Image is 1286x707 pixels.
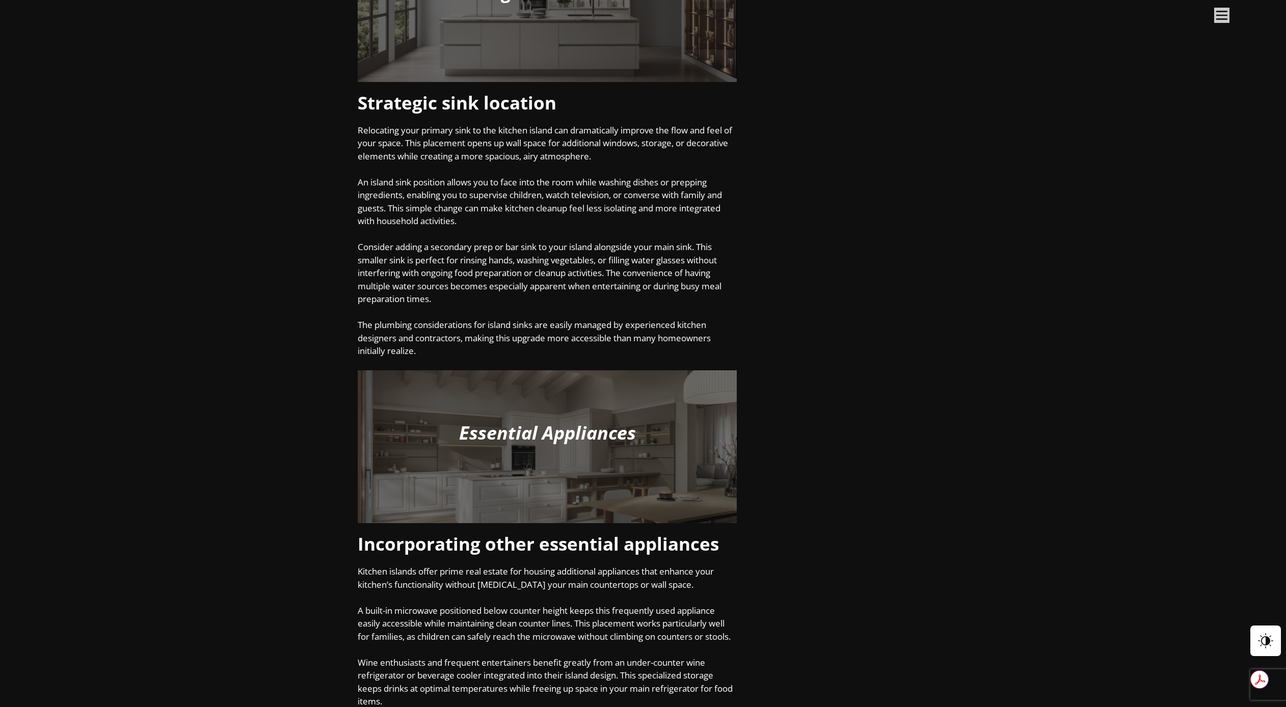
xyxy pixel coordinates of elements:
[358,176,737,228] p: An island sink position allows you to face into the room while washing dishes or prepping ingredi...
[358,565,737,591] p: Kitchen islands offer prime real estate for housing additional appliances that enhance your kitch...
[358,91,556,115] strong: Strategic sink location
[358,240,737,306] p: Consider adding a secondary prep or bar sink to your island alongside your main sink. This smalle...
[459,420,636,445] strong: Essential Appliances
[358,604,737,643] p: A built-in microwave positioned below counter height keeps this frequently used appliance easily ...
[358,318,737,358] p: The plumbing considerations for island sinks are easily managed by experienced kitchen designers ...
[1214,8,1229,23] img: burger-menu-svgrepo-com-30x30.jpg
[358,532,719,556] strong: Incorporating other essential appliances
[358,124,737,163] p: Relocating your primary sink to the kitchen island can dramatically improve the flow and feel of ...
